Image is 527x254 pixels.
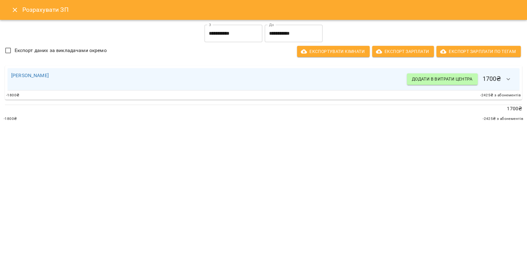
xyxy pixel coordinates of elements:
[480,92,521,99] span: -2425 ₴ з абонементів
[7,2,22,17] button: Close
[6,92,19,99] span: -1800 ₴
[483,116,523,122] span: -2425 ₴ з абонементів
[412,75,473,83] span: Додати в витрати центра
[441,48,516,55] span: Експорт Зарплати по тегам
[4,116,17,122] span: -1800 ₴
[436,46,521,57] button: Експорт Зарплати по тегам
[372,46,434,57] button: Експорт Зарплати
[302,48,365,55] span: Експортувати кімнати
[407,72,516,87] h6: 1700 ₴
[5,105,522,112] p: 1700 ₴
[297,46,370,57] button: Експортувати кімнати
[15,47,107,54] span: Експорт даних за викладачами окремо
[11,72,49,78] a: [PERSON_NAME]
[377,48,429,55] span: Експорт Зарплати
[407,73,478,85] button: Додати в витрати центра
[22,5,520,15] h6: Розрахувати ЗП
